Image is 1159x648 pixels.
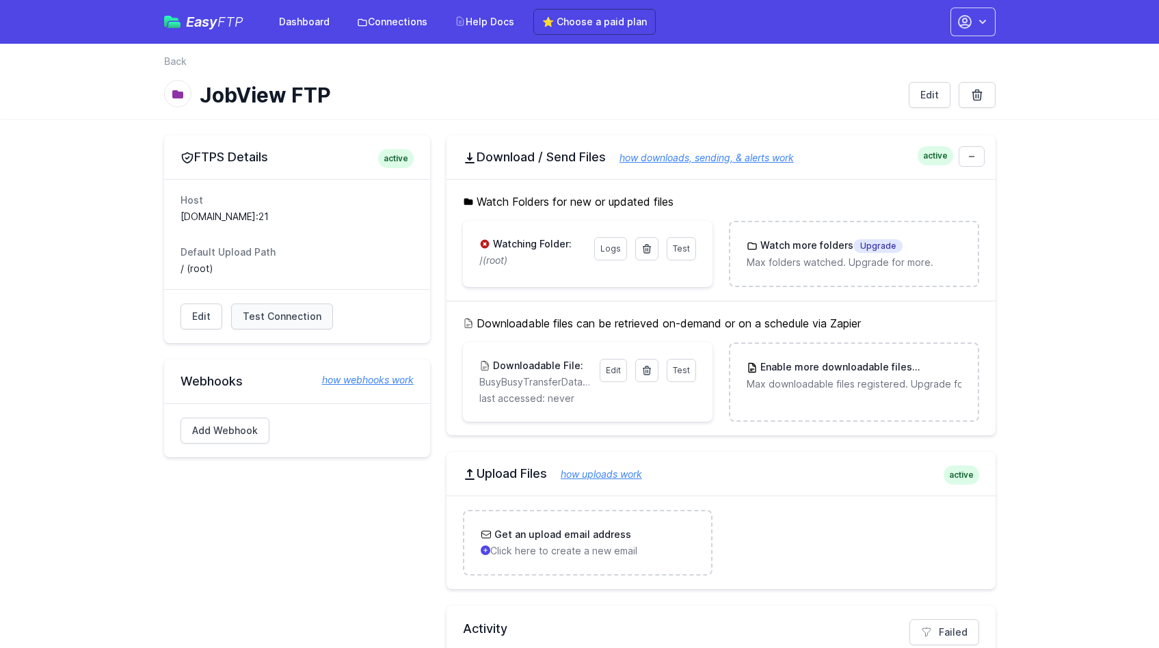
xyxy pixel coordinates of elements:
dd: [DOMAIN_NAME]:21 [181,210,414,224]
a: Watch more foldersUpgrade Max folders watched. Upgrade for more. [730,222,977,286]
a: Edit [181,303,222,329]
a: Edit [600,359,627,382]
a: Enable more downloadable filesUpgrade Max downloadable files registered. Upgrade for more. [730,344,977,407]
a: how webhooks work [308,373,414,387]
span: active [944,465,979,485]
p: BusyBusyTransferData.xlsx [479,375,591,389]
a: Back [164,55,187,68]
h3: Enable more downloadable files [758,360,961,375]
span: Upgrade [912,361,961,375]
h5: Watch Folders for new or updated files [463,193,979,210]
span: Easy [186,15,243,29]
span: Test [673,243,690,254]
span: FTP [217,14,243,30]
h2: Activity [463,619,979,638]
h3: Watch more folders [758,239,903,253]
dd: / (root) [181,262,414,275]
span: active [378,149,414,168]
h3: Get an upload email address [492,528,631,541]
a: ⭐ Choose a paid plan [533,9,656,35]
p: Max folders watched. Upgrade for more. [747,256,961,269]
h3: Watching Folder: [490,237,572,251]
img: easyftp_logo.png [164,16,181,28]
span: Upgrade [853,239,903,253]
h2: FTPS Details [181,149,414,165]
a: Logs [594,237,627,260]
span: active [918,146,953,165]
i: (root) [483,254,507,266]
a: EasyFTP [164,15,243,29]
a: Edit [909,82,950,108]
h2: Download / Send Files [463,149,979,165]
a: Test [667,359,696,382]
nav: Breadcrumb [164,55,996,77]
a: Connections [349,10,436,34]
h2: Upload Files [463,465,979,482]
dt: Host [181,193,414,207]
a: Get an upload email address Click here to create a new email [464,511,711,574]
a: Test Connection [231,303,333,329]
a: Failed [909,619,979,645]
a: Help Docs [447,10,522,34]
a: Add Webhook [181,418,269,444]
h5: Downloadable files can be retrieved on-demand or on a schedule via Zapier [463,315,979,332]
a: how uploads work [547,468,642,480]
p: last accessed: never [479,392,696,405]
span: Test Connection [243,310,321,323]
h2: Webhooks [181,373,414,390]
h3: Downloadable File: [490,359,583,373]
p: / [479,254,586,267]
a: Dashboard [271,10,338,34]
p: Click here to create a new email [481,544,695,558]
a: Test [667,237,696,260]
dt: Default Upload Path [181,245,414,259]
a: how downloads, sending, & alerts work [606,152,794,163]
h1: JobView FTP [200,83,898,107]
p: Max downloadable files registered. Upgrade for more. [747,377,961,391]
span: Test [673,365,690,375]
